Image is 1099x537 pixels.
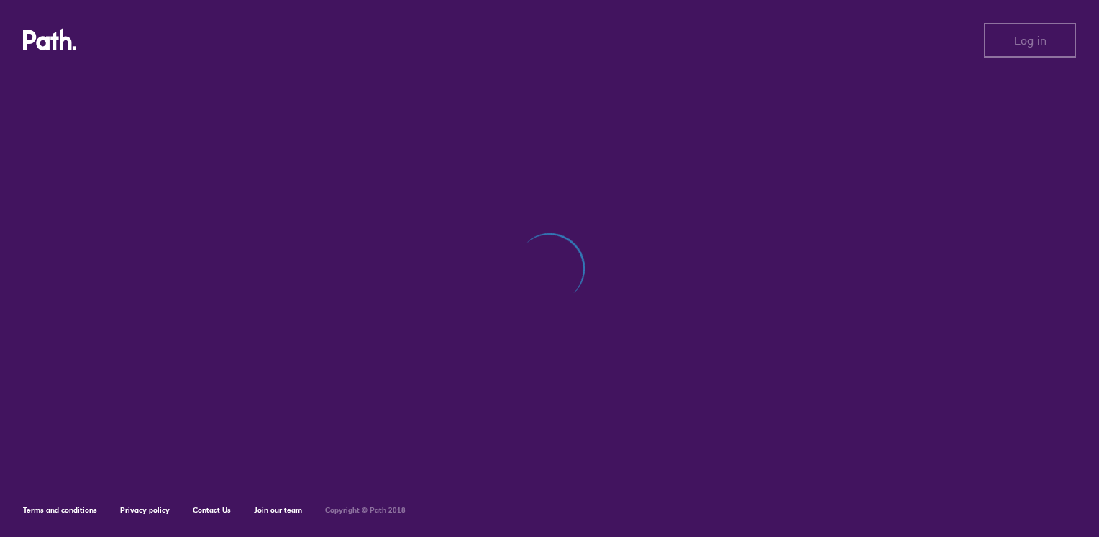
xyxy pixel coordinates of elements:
a: Terms and conditions [23,505,97,515]
button: Log in [984,23,1076,58]
a: Join our team [254,505,302,515]
a: Privacy policy [120,505,170,515]
span: Log in [1014,34,1046,47]
h6: Copyright © Path 2018 [325,506,406,515]
a: Contact Us [193,505,231,515]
